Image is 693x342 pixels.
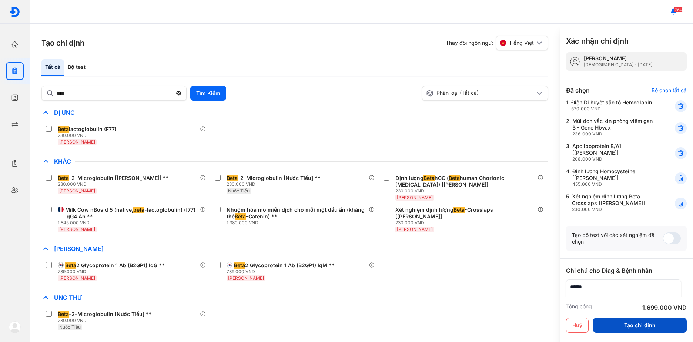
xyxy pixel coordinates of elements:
[566,168,657,187] div: 4.
[395,220,538,226] div: 230.000 VND
[58,175,69,181] span: Beta
[449,175,460,181] span: Beta
[572,131,657,137] div: 236.000 VND
[58,311,152,318] div: -2-Microglobulin [Nước Tiểu] **
[571,106,652,112] div: 570.000 VND
[572,143,657,162] div: Apolipoprotein B/A1 [[PERSON_NAME]]
[566,118,657,137] div: 2.
[65,262,76,269] span: Beta
[9,6,20,17] img: logo
[453,207,465,213] span: Beta
[423,175,435,181] span: Beta
[584,55,652,62] div: [PERSON_NAME]
[426,90,535,97] div: Phân loại (Tất cả)
[566,318,589,333] button: Huỷ
[227,220,369,226] div: 1.380.000 VND
[572,181,657,187] div: 455.000 VND
[227,181,324,187] div: 230.000 VND
[58,133,120,138] div: 280.000 VND
[571,99,652,112] div: Điện Di huyết sắc tố Hemoglobin
[235,213,246,220] span: Beta
[572,232,663,245] div: Tạo bộ test với các xét nghiệm đã chọn
[572,156,657,162] div: 208.000 VND
[227,269,338,275] div: 739.000 VND
[227,175,321,181] div: -2-Microglobulin [Nước Tiểu] **
[566,143,657,162] div: 3.
[133,207,144,213] span: beta
[59,188,95,194] span: [PERSON_NAME]
[41,38,84,48] h3: Tạo chỉ định
[50,294,86,301] span: Ung Thư
[58,311,69,318] span: Beta
[234,262,245,269] span: Beta
[50,245,107,252] span: [PERSON_NAME]
[395,188,538,194] div: 230.000 VND
[227,175,238,181] span: Beta
[59,324,81,330] span: Nước Tiểu
[509,40,534,46] span: Tiếng Việt
[64,59,89,76] div: Bộ test
[446,36,548,50] div: Thay đổi ngôn ngữ:
[572,168,657,187] div: Định lượng Homocysteine [[PERSON_NAME]]
[58,220,200,226] div: 1.845.000 VND
[584,62,652,68] div: [DEMOGRAPHIC_DATA] - [DATE]
[65,207,197,220] div: Milk Cow nBos d 5 (native, -lactoglobulin) (f77) IgG4 Ab **
[572,193,657,212] div: Xét nghiệm định lượng Beta-Crosslaps [[PERSON_NAME]]
[572,118,657,137] div: Mũi đơn vắc xin phòng viêm gan B - Gene Hbvax
[674,7,683,12] span: 764
[58,175,169,181] div: -2-Microglobulin [[PERSON_NAME]] **
[227,207,366,220] div: Nhuộm hóa mô miễn dịch cho mỗi một dấu ấn (kháng thể -Catenin) **
[50,109,78,116] span: Dị Ứng
[59,139,95,145] span: [PERSON_NAME]
[59,227,95,232] span: [PERSON_NAME]
[397,195,433,200] span: [PERSON_NAME]
[41,59,64,76] div: Tất cả
[566,86,590,95] div: Đã chọn
[190,86,226,101] button: Tìm Kiếm
[395,175,535,188] div: Định lượng hCG ( human Chorionic [MEDICAL_DATA]) [[PERSON_NAME]]
[566,99,657,112] div: 1.
[566,266,687,275] div: Ghi chú cho Diag & Bệnh nhân
[59,275,95,281] span: [PERSON_NAME]
[234,262,335,269] div: 2 Glycoprotein 1 Ab (B2GP1) IgM **
[566,36,629,46] h3: Xác nhận chỉ định
[652,87,687,94] div: Bỏ chọn tất cả
[50,158,75,165] span: Khác
[566,303,592,312] div: Tổng cộng
[58,126,69,133] span: Beta
[572,207,657,212] div: 230.000 VND
[58,126,117,133] div: lactoglobulin (F77)
[228,188,250,194] span: Nước Tiểu
[58,318,155,323] div: 230.000 VND
[397,227,433,232] span: [PERSON_NAME]
[9,321,21,333] img: logo
[58,269,168,275] div: 739.000 VND
[65,262,165,269] div: 2 Glycoprotein 1 Ab (B2GP1) IgG **
[58,181,172,187] div: 230.000 VND
[593,318,687,333] button: Tạo chỉ định
[642,303,687,312] div: 1.699.000 VND
[228,275,264,281] span: [PERSON_NAME]
[566,193,657,212] div: 5.
[395,207,535,220] div: Xét nghiệm định lượng -Crosslaps [[PERSON_NAME]]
